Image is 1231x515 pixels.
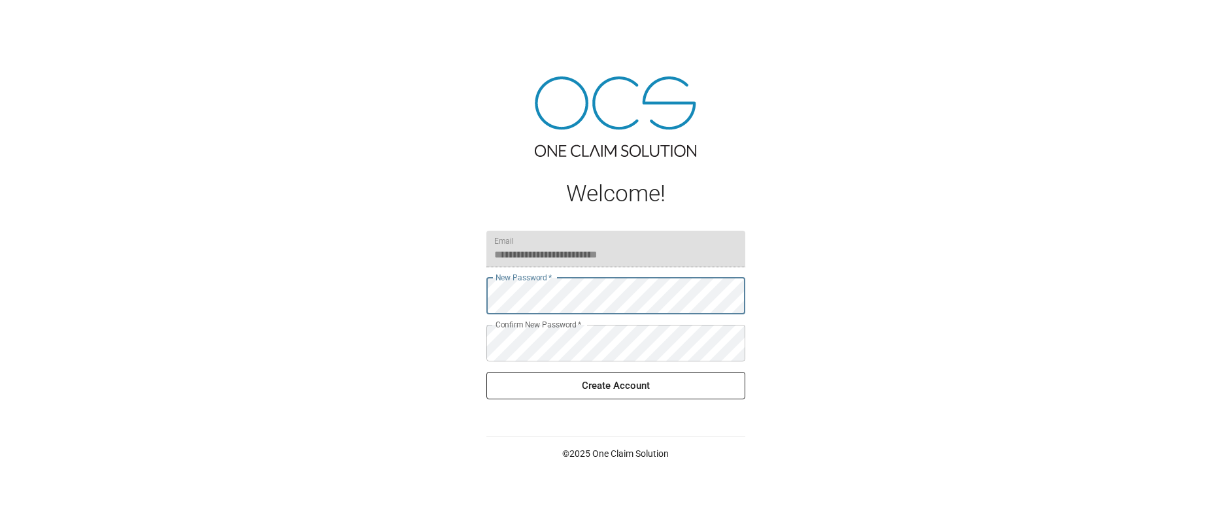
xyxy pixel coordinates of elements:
img: ocs-logo-white-transparent.png [16,8,68,34]
img: ocs-logo-tra.png [535,76,696,157]
label: New Password [496,272,552,283]
label: Confirm New Password [496,319,581,330]
h1: Welcome! [486,180,745,207]
p: © 2025 One Claim Solution [486,447,745,460]
button: Create Account [486,372,745,399]
label: Email [494,235,514,246]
